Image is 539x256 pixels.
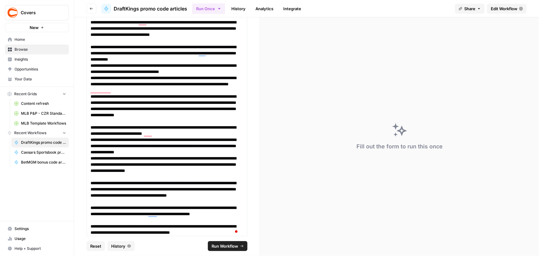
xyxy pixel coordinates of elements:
a: Content refresh [11,99,69,109]
a: History [228,4,249,14]
span: Run Workflow [212,243,238,249]
a: Analytics [252,4,277,14]
span: Usage [15,236,66,241]
span: Help + Support [15,246,66,251]
a: Settings [5,224,69,234]
span: Caesars Sportsbook promo code articles [21,150,66,155]
a: BetMGM bonus code articles [11,157,69,167]
span: Home [15,37,66,42]
a: Browse [5,45,69,54]
span: Edit Workflow [491,6,517,12]
a: Your Data [5,74,69,84]
span: Share [464,6,475,12]
span: DraftKings promo code articles [114,5,187,12]
button: New [5,23,69,32]
span: Recent Grids [14,91,37,97]
button: Run Workflow [208,241,247,251]
div: Fill out the form to run this once [356,142,443,151]
span: Reset [90,243,101,249]
span: History [111,243,125,249]
span: Insights [15,57,66,62]
span: Your Data [15,76,66,82]
button: Reset [86,241,105,251]
a: Insights [5,54,69,64]
a: Integrate [280,4,305,14]
span: DraftKings promo code articles [21,140,66,145]
button: History [107,241,135,251]
span: Settings [15,226,66,232]
button: Recent Workflows [5,128,69,138]
button: Share [455,4,485,14]
span: Opportunities [15,66,66,72]
a: Opportunities [5,64,69,74]
a: Edit Workflow [487,4,527,14]
a: DraftKings promo code articles [101,4,187,14]
button: Help + Support [5,244,69,254]
span: Recent Workflows [14,130,46,136]
span: MLB P&P - CZR Standard (Production) Grid [21,111,66,116]
span: Browse [15,47,66,52]
a: DraftKings promo code articles [11,138,69,147]
a: Caesars Sportsbook promo code articles [11,147,69,157]
a: Home [5,35,69,45]
img: Covers Logo [7,7,18,18]
a: MLB P&P - CZR Standard (Production) Grid [11,109,69,118]
span: Content refresh [21,101,66,106]
button: Run Once [192,3,225,14]
span: MLB Template Workflows [21,121,66,126]
button: Recent Grids [5,89,69,99]
button: Workspace: Covers [5,5,69,20]
span: New [30,24,39,31]
span: BetMGM bonus code articles [21,160,66,165]
a: Usage [5,234,69,244]
span: Covers [21,10,58,16]
a: MLB Template Workflows [11,118,69,128]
